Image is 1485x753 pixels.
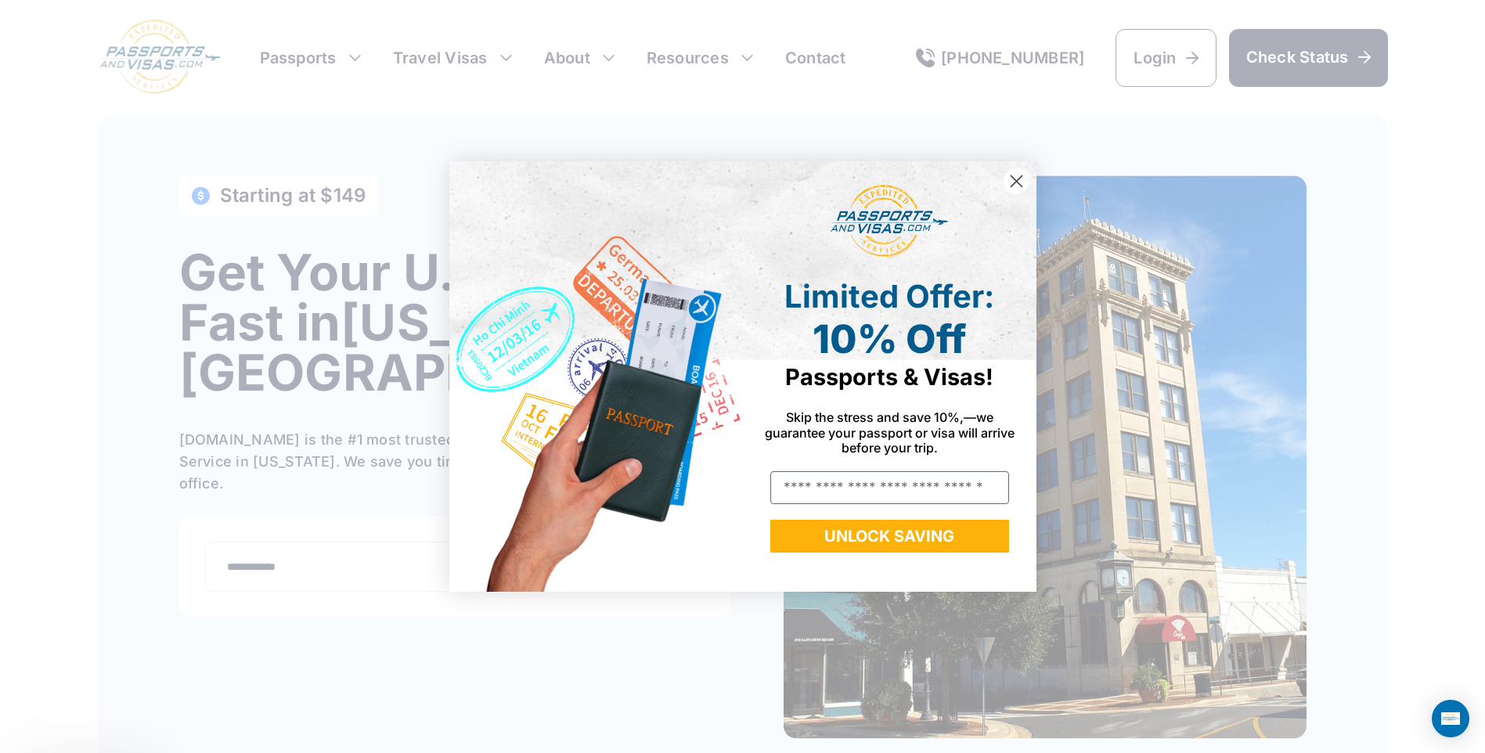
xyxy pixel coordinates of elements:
[770,520,1009,553] button: UNLOCK SAVING
[449,161,743,592] img: de9cda0d-0715-46ca-9a25-073762a91ba7.png
[765,409,1015,455] span: Skip the stress and save 10%,—we guarantee your passport or visa will arrive before your trip.
[1003,168,1030,195] button: Close dialog
[1432,700,1469,737] div: Open Intercom Messenger
[813,315,966,362] span: 10% Off
[785,363,993,391] span: Passports & Visas!
[784,277,994,315] span: Limited Offer:
[831,185,948,258] img: passports and visas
